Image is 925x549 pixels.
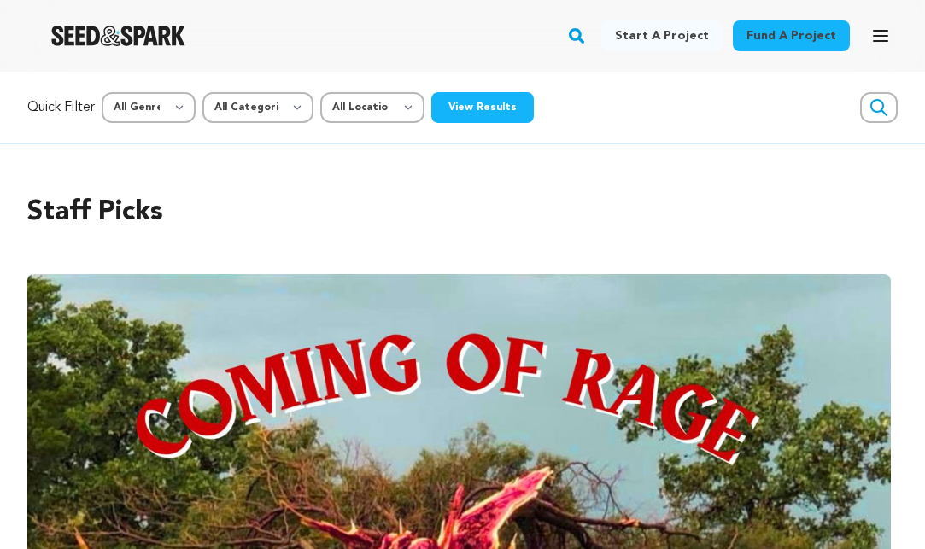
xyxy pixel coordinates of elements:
a: Start a project [601,20,723,51]
a: Seed&Spark Homepage [51,26,185,46]
a: Fund a project [733,20,850,51]
button: View Results [431,92,534,123]
h2: Staff Picks [27,192,898,233]
img: Seed&Spark Logo Dark Mode [51,26,185,46]
p: Quick Filter [27,97,95,118]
